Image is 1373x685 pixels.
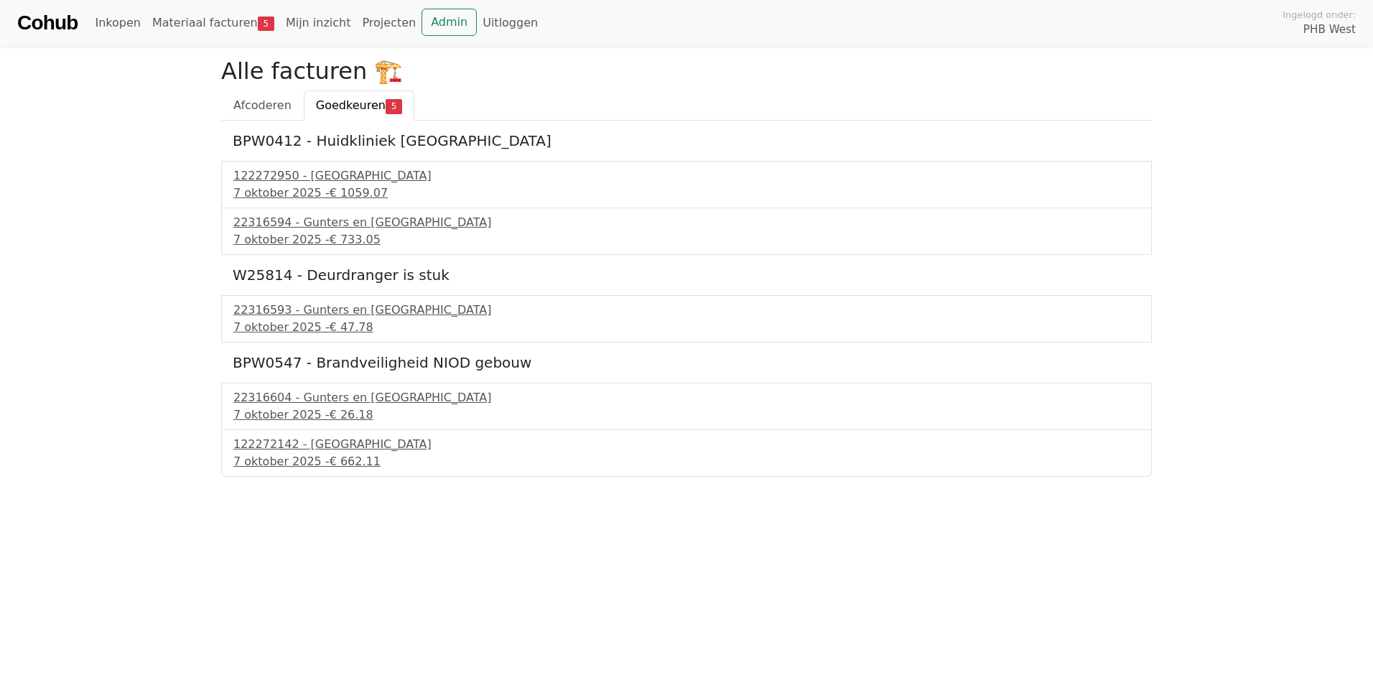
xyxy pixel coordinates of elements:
a: 122272142 - [GEOGRAPHIC_DATA]7 oktober 2025 -€ 662.11 [233,436,1140,470]
div: 122272142 - [GEOGRAPHIC_DATA] [233,436,1140,453]
h5: BPW0412 - Huidkliniek [GEOGRAPHIC_DATA] [233,132,1140,149]
span: € 733.05 [330,233,381,246]
h5: W25814 - Deurdranger is stuk [233,266,1140,284]
span: € 662.11 [330,455,381,468]
div: 7 oktober 2025 - [233,231,1140,248]
div: 122272950 - [GEOGRAPHIC_DATA] [233,167,1140,185]
a: 122272950 - [GEOGRAPHIC_DATA]7 oktober 2025 -€ 1059.07 [233,167,1140,202]
span: Ingelogd onder: [1283,8,1356,22]
div: 22316593 - Gunters en [GEOGRAPHIC_DATA] [233,302,1140,319]
span: PHB West [1303,22,1356,38]
span: € 26.18 [330,408,373,421]
div: 22316604 - Gunters en [GEOGRAPHIC_DATA] [233,389,1140,406]
a: Projecten [356,9,422,37]
a: Goedkeuren5 [304,90,414,121]
a: Mijn inzicht [280,9,357,37]
div: 7 oktober 2025 - [233,319,1140,336]
div: 7 oktober 2025 - [233,185,1140,202]
span: Goedkeuren [316,98,386,112]
span: 5 [258,17,274,31]
a: 22316604 - Gunters en [GEOGRAPHIC_DATA]7 oktober 2025 -€ 26.18 [233,389,1140,424]
a: 22316593 - Gunters en [GEOGRAPHIC_DATA]7 oktober 2025 -€ 47.78 [233,302,1140,336]
a: Materiaal facturen5 [146,9,280,37]
span: € 1059.07 [330,186,388,200]
span: € 47.78 [330,320,373,334]
h5: BPW0547 - Brandveiligheid NIOD gebouw [233,354,1140,371]
span: 5 [386,99,402,113]
span: Afcoderen [233,98,292,112]
a: Inkopen [89,9,146,37]
div: 7 oktober 2025 - [233,453,1140,470]
a: 22316594 - Gunters en [GEOGRAPHIC_DATA]7 oktober 2025 -€ 733.05 [233,214,1140,248]
a: Admin [422,9,477,36]
a: Cohub [17,6,78,40]
a: Afcoderen [221,90,304,121]
a: Uitloggen [477,9,544,37]
h2: Alle facturen 🏗️ [221,57,1152,85]
div: 7 oktober 2025 - [233,406,1140,424]
div: 22316594 - Gunters en [GEOGRAPHIC_DATA] [233,214,1140,231]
